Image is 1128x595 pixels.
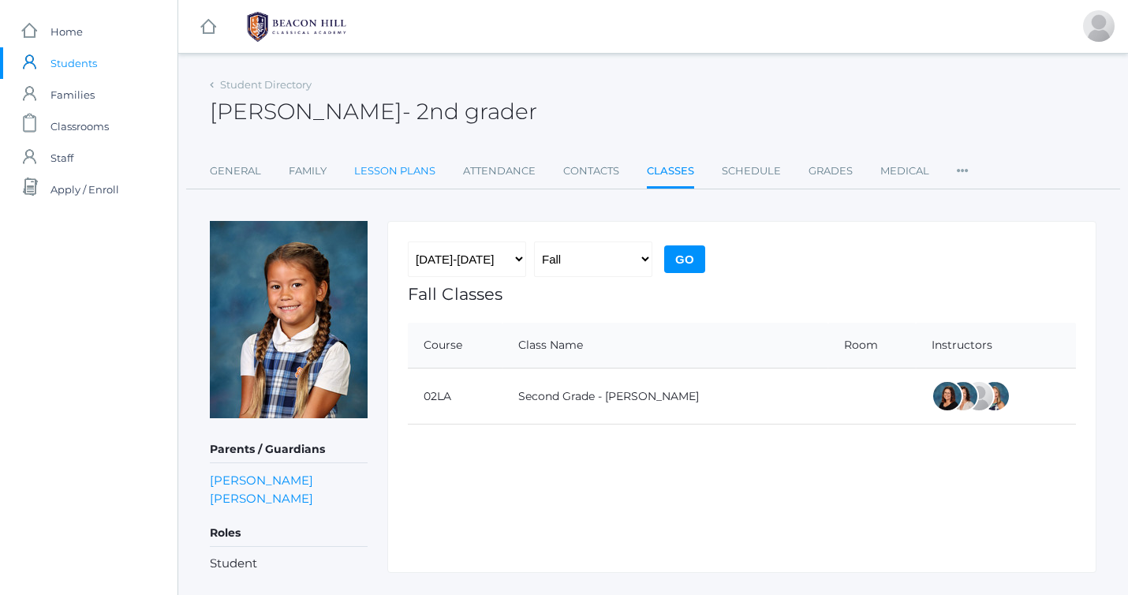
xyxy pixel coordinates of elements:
[664,245,705,273] input: Go
[408,323,502,369] th: Course
[210,489,313,507] a: [PERSON_NAME]
[502,323,828,369] th: Class Name
[354,155,435,187] a: Lesson Plans
[518,389,699,403] a: Second Grade - [PERSON_NAME]
[463,155,536,187] a: Attendance
[979,380,1010,412] div: Courtney Nicholls
[880,155,929,187] a: Medical
[647,155,694,189] a: Classes
[210,99,537,124] h2: [PERSON_NAME]
[210,555,368,573] li: Student
[916,323,1076,369] th: Instructors
[237,7,356,47] img: 1_BHCALogos-05.png
[722,155,781,187] a: Schedule
[210,520,368,547] h5: Roles
[210,471,313,489] a: [PERSON_NAME]
[50,174,119,205] span: Apply / Enroll
[963,380,995,412] div: Sarah Armstrong
[408,285,1076,303] h1: Fall Classes
[50,16,83,47] span: Home
[1083,10,1115,42] div: Shannon Teffeteller
[828,323,916,369] th: Room
[947,380,979,412] div: Cari Burke
[50,47,97,79] span: Students
[408,369,502,425] td: 02LA
[563,155,619,187] a: Contacts
[289,155,327,187] a: Family
[932,380,963,412] div: Emily Balli
[210,436,368,463] h5: Parents / Guardians
[50,110,109,142] span: Classrooms
[210,221,368,418] img: Fern Teffeteller
[50,142,73,174] span: Staff
[809,155,853,187] a: Grades
[210,155,261,187] a: General
[220,78,312,91] a: Student Directory
[402,98,537,125] span: - 2nd grader
[50,79,95,110] span: Families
